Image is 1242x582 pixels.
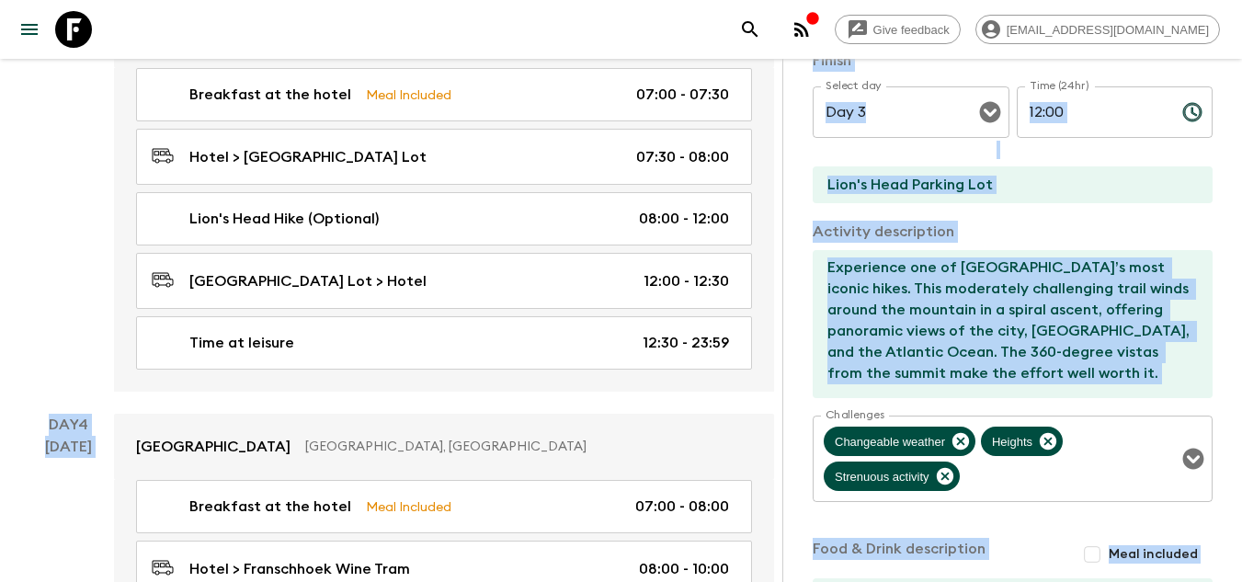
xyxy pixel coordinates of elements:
[644,270,729,292] p: 12:00 - 12:30
[136,253,752,309] a: [GEOGRAPHIC_DATA] Lot > Hotel12:00 - 12:30
[981,431,1043,452] span: Heights
[136,436,291,458] p: [GEOGRAPHIC_DATA]
[826,78,882,94] label: Select day
[189,332,294,354] p: Time at leisure
[813,166,1198,203] input: End Location (leave blank if same as Start)
[22,414,114,436] p: Day 4
[1030,78,1089,94] label: Time (24hr)
[824,427,975,456] div: Changeable weather
[636,146,729,168] p: 07:30 - 08:00
[981,427,1063,456] div: Heights
[813,221,1213,243] p: Activity description
[824,431,956,452] span: Changeable weather
[136,316,752,370] a: Time at leisure12:30 - 23:59
[639,558,729,580] p: 08:00 - 10:00
[11,11,48,48] button: menu
[636,84,729,106] p: 07:00 - 07:30
[863,23,960,37] span: Give feedback
[305,438,737,456] p: [GEOGRAPHIC_DATA], [GEOGRAPHIC_DATA]
[366,496,451,517] p: Meal Included
[189,270,427,292] p: [GEOGRAPHIC_DATA] Lot > Hotel
[1109,545,1198,564] span: Meal included
[1017,86,1168,138] input: hh:mm
[835,15,961,44] a: Give feedback
[997,23,1219,37] span: [EMAIL_ADDRESS][DOMAIN_NAME]
[643,332,729,354] p: 12:30 - 23:59
[732,11,769,48] button: search adventures
[45,24,92,392] div: [DATE]
[189,558,410,580] p: Hotel > Franschhoek Wine Tram
[189,208,379,230] p: Lion's Head Hike (Optional)
[813,50,1213,72] p: Finish
[136,129,752,185] a: Hotel > [GEOGRAPHIC_DATA] Lot07:30 - 08:00
[824,466,940,487] span: Strenuous activity
[189,496,351,518] p: Breakfast at the hotel
[366,85,451,105] p: Meal Included
[813,538,986,571] p: Food & Drink description
[114,414,774,480] a: [GEOGRAPHIC_DATA][GEOGRAPHIC_DATA], [GEOGRAPHIC_DATA]
[826,407,884,423] label: Challenges
[639,208,729,230] p: 08:00 - 12:00
[1180,446,1206,472] button: Open
[136,192,752,245] a: Lion's Head Hike (Optional)08:00 - 12:00
[189,84,351,106] p: Breakfast at the hotel
[975,15,1220,44] div: [EMAIL_ADDRESS][DOMAIN_NAME]
[1174,94,1211,131] button: Choose time, selected time is 12:00 PM
[977,99,1003,125] button: Open
[824,462,960,491] div: Strenuous activity
[136,68,752,121] a: Breakfast at the hotelMeal Included07:00 - 07:30
[813,250,1198,398] textarea: Experience one of [GEOGRAPHIC_DATA]’s most iconic hikes. This moderately challenging trail winds ...
[136,480,752,533] a: Breakfast at the hotelMeal Included07:00 - 08:00
[189,146,427,168] p: Hotel > [GEOGRAPHIC_DATA] Lot
[635,496,729,518] p: 07:00 - 08:00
